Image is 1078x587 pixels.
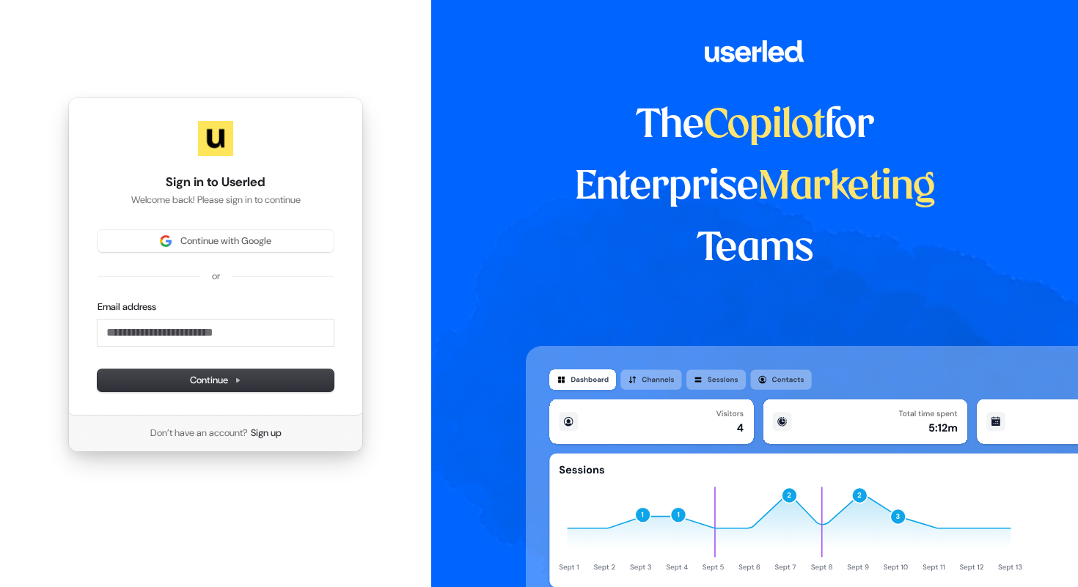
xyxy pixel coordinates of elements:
h1: The for Enterprise Teams [526,95,984,280]
a: Sign up [251,427,282,440]
label: Email address [98,300,156,314]
img: Sign in with Google [160,235,172,247]
span: Continue with Google [180,235,271,248]
p: Welcome back! Please sign in to continue [98,193,334,207]
img: Userled [198,121,233,156]
h1: Sign in to Userled [98,174,334,191]
p: or [212,270,220,283]
button: Sign in with GoogleContinue with Google [98,230,334,252]
button: Continue [98,369,334,391]
span: Continue [190,374,241,387]
span: Don’t have an account? [150,427,248,440]
span: Copilot [704,107,825,145]
span: Marketing [758,169,936,207]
